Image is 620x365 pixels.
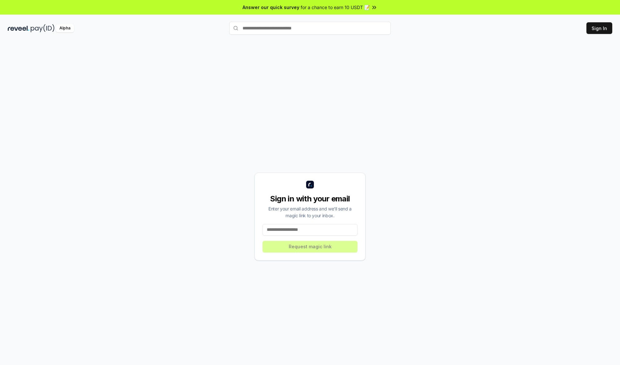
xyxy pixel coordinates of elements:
img: reveel_dark [8,24,29,32]
div: Enter your email address and we’ll send a magic link to your inbox. [263,205,357,219]
img: logo_small [306,181,314,188]
img: pay_id [31,24,55,32]
button: Sign In [586,22,612,34]
span: for a chance to earn 10 USDT 📝 [301,4,370,11]
span: Answer our quick survey [243,4,299,11]
div: Alpha [56,24,74,32]
div: Sign in with your email [263,194,357,204]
